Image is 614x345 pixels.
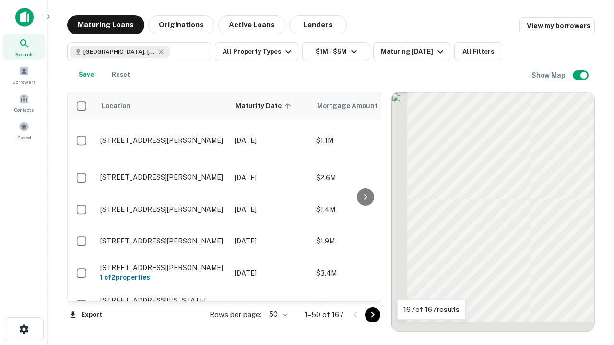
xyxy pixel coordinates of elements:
div: 0 0 [391,92,594,331]
span: Search [15,50,33,58]
th: Location [95,92,230,119]
span: Maturity Date [236,100,294,112]
th: Maturity Date [230,92,311,119]
p: [DATE] [235,135,307,146]
p: [DATE] [235,299,307,310]
p: [DATE] [235,204,307,215]
p: [DATE] [235,236,307,246]
button: All Filters [454,42,502,61]
p: [STREET_ADDRESS][PERSON_NAME] [100,205,225,214]
p: $3.4M [316,268,412,278]
a: Contacts [3,90,45,115]
span: Borrowers [12,78,35,86]
p: [DATE] [235,268,307,278]
div: Maturing [DATE] [381,46,446,57]
p: 1–50 of 167 [305,309,344,321]
div: 50 [265,308,289,322]
button: Go to next page [365,307,380,322]
button: Save your search to get updates of matches that match your search criteria. [71,65,102,84]
button: Active Loans [218,15,285,34]
iframe: Chat Widget [566,268,614,314]
button: Originations [148,15,214,34]
p: [STREET_ADDRESS][US_STATE][PERSON_NAME] [100,296,225,313]
p: $1.5M [316,299,412,310]
p: $2.6M [316,172,412,183]
p: $1.9M [316,236,412,246]
a: Borrowers [3,62,45,88]
span: Contacts [14,106,34,114]
button: All Property Types [215,42,298,61]
span: Mortgage Amount [317,100,390,112]
p: [DATE] [235,172,307,183]
p: 167 of 167 results [403,304,460,315]
p: $1.1M [316,135,412,146]
p: [STREET_ADDRESS][PERSON_NAME] [100,136,225,145]
span: [GEOGRAPHIC_DATA], [GEOGRAPHIC_DATA], [GEOGRAPHIC_DATA] [83,47,155,56]
a: Search [3,34,45,60]
button: Lenders [289,15,347,34]
h6: Show Map [531,70,567,80]
p: $1.4M [316,204,412,215]
button: Reset [106,65,136,84]
span: Location [101,100,130,112]
p: Rows per page: [210,309,261,321]
th: Mortgage Amount [311,92,417,119]
span: Saved [17,134,31,141]
button: Maturing Loans [67,15,144,34]
a: Saved [3,117,45,143]
p: [STREET_ADDRESS][PERSON_NAME] [100,237,225,245]
button: Maturing [DATE] [373,42,450,61]
button: $1M - $5M [302,42,369,61]
button: Export [67,308,105,322]
p: [STREET_ADDRESS][PERSON_NAME] [100,264,225,272]
a: View my borrowers [519,17,595,34]
p: [STREET_ADDRESS][PERSON_NAME] [100,173,225,182]
img: capitalize-icon.png [15,8,34,27]
h6: 1 of 2 properties [100,272,225,283]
